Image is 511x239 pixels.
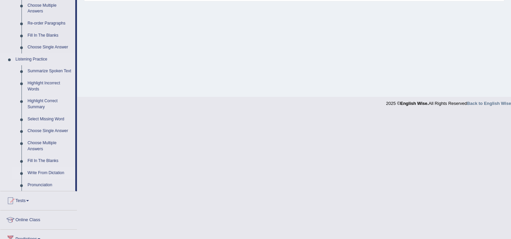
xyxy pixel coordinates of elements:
[386,97,511,107] div: 2025 © All Rights Reserved
[25,41,75,53] a: Choose Single Answer
[25,17,75,30] a: Re-order Paragraphs
[400,101,428,106] strong: English Wise.
[25,30,75,42] a: Fill In The Blanks
[467,101,511,106] a: Back to English Wise
[0,210,77,227] a: Online Class
[25,77,75,95] a: Highlight Incorrect Words
[25,167,75,179] a: Write From Dictation
[0,191,77,208] a: Tests
[25,65,75,77] a: Summarize Spoken Text
[25,179,75,191] a: Pronunciation
[25,137,75,155] a: Choose Multiple Answers
[12,53,75,66] a: Listening Practice
[25,125,75,137] a: Choose Single Answer
[25,113,75,125] a: Select Missing Word
[25,155,75,167] a: Fill In The Blanks
[25,95,75,113] a: Highlight Correct Summary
